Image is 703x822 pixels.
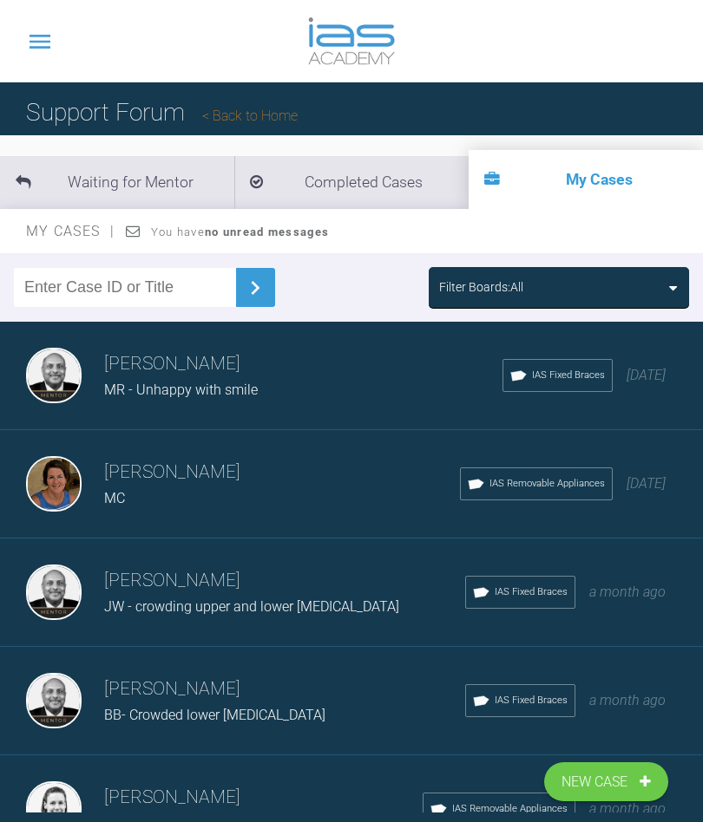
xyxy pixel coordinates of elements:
[104,458,460,487] h3: [PERSON_NAME]
[104,349,503,379] h3: [PERSON_NAME]
[544,762,668,802] a: New Case
[104,490,125,506] span: MC
[532,368,605,383] span: IAS Fixed Braces
[14,268,236,307] input: Enter Case ID or Title
[627,475,666,492] span: [DATE]
[26,564,82,620] img: Utpalendu Bose
[589,692,666,708] span: a month ago
[104,598,399,615] span: JW - crowding upper and lower [MEDICAL_DATA]
[26,348,82,403] img: Utpalendu Bose
[589,584,666,600] span: a month ago
[234,156,469,209] li: Completed Cases
[241,274,269,302] img: chevronRight.28bd32b0.svg
[589,800,666,817] span: a month ago
[202,108,298,124] a: Back to Home
[627,367,666,383] span: [DATE]
[308,17,395,65] img: logo-light.3e3ef733.png
[26,94,298,133] h1: Support Forum
[26,223,115,239] span: My Cases
[562,771,631,793] span: New Case
[205,225,329,238] strong: no unread messages
[104,675,465,704] h3: [PERSON_NAME]
[104,382,258,398] span: MR - Unhappy with smile
[104,783,423,812] h3: [PERSON_NAME]
[26,673,82,728] img: Utpalendu Bose
[26,456,82,512] img: Margaret De Verteuil
[439,277,523,297] div: Filter Boards: All
[495,693,568,708] span: IAS Fixed Braces
[151,225,329,238] span: You have
[452,801,568,817] span: IAS Removable Appliances
[104,566,465,596] h3: [PERSON_NAME]
[495,584,568,600] span: IAS Fixed Braces
[489,476,605,492] span: IAS Removable Appliances
[104,707,325,723] span: BB- Crowded lower [MEDICAL_DATA]
[469,150,703,209] li: My Cases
